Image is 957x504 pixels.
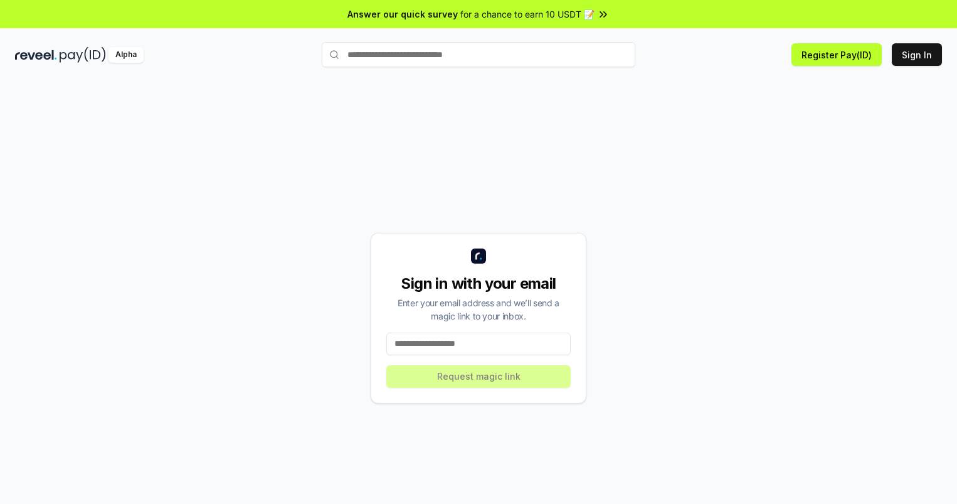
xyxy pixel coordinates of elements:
span: for a chance to earn 10 USDT 📝 [460,8,595,21]
img: logo_small [471,249,486,264]
button: Register Pay(ID) [791,43,882,66]
img: reveel_dark [15,47,57,63]
div: Sign in with your email [386,274,571,294]
button: Sign In [892,43,942,66]
div: Alpha [108,47,144,63]
img: pay_id [60,47,106,63]
span: Answer our quick survey [347,8,458,21]
div: Enter your email address and we’ll send a magic link to your inbox. [386,296,571,323]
